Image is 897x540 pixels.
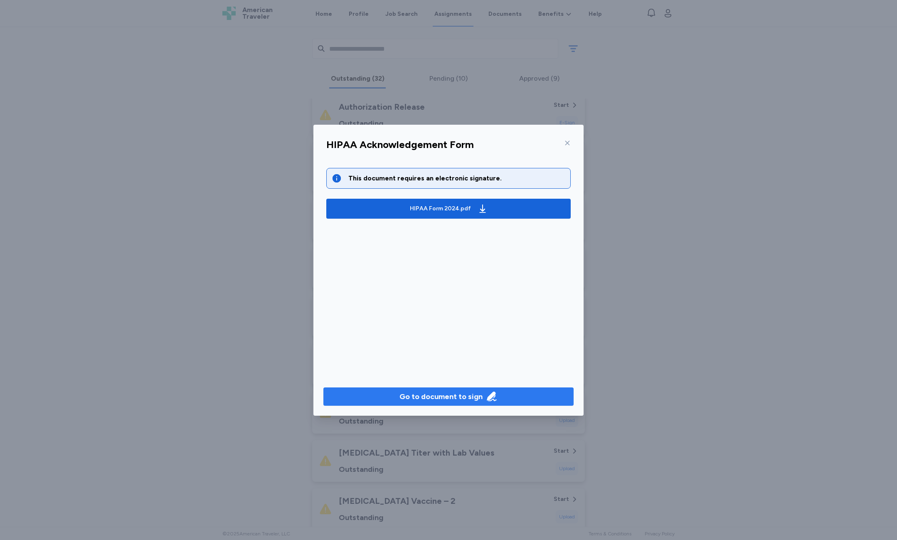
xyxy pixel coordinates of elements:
[348,173,565,183] div: This document requires an electronic signature.
[399,391,483,402] div: Go to document to sign
[326,138,474,151] div: HIPAA Acknowledgement Form
[323,387,574,406] button: Go to document to sign
[410,205,471,213] div: HIPAA Form 2024.pdf
[326,199,571,219] button: HIPAA Form 2024.pdf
